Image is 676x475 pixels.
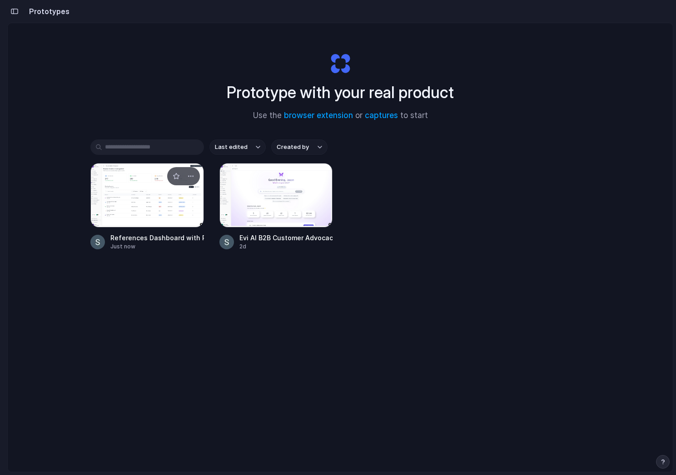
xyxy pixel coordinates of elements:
div: Just now [110,242,204,251]
span: Use the or to start [253,110,428,122]
h1: Prototype with your real product [227,80,454,104]
span: Last edited [215,143,248,152]
h2: Prototypes [25,6,70,17]
button: Last edited [209,139,266,155]
button: Created by [271,139,328,155]
div: References Dashboard with Request Tracking [110,233,204,242]
span: Created by [277,143,309,152]
div: 2d [239,242,333,251]
a: References Dashboard with Request TrackingReferences Dashboard with Request TrackingJust now [90,163,204,251]
div: Evi AI B2B Customer Advocacy Dashboard [239,233,333,242]
a: browser extension [284,111,353,120]
a: captures [365,111,398,120]
a: Evi AI B2B Customer Advocacy DashboardEvi AI B2B Customer Advocacy Dashboard2d [219,163,333,251]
